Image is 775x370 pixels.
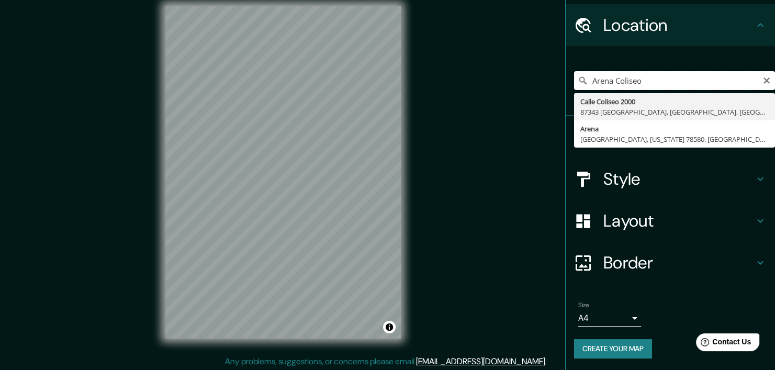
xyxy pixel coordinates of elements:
[566,200,775,242] div: Layout
[580,124,769,134] div: Arena
[578,310,641,327] div: A4
[383,321,396,333] button: Toggle attribution
[578,301,589,310] label: Size
[603,210,754,231] h4: Layout
[566,158,775,200] div: Style
[682,329,763,358] iframe: Help widget launcher
[566,4,775,46] div: Location
[603,252,754,273] h4: Border
[547,355,548,368] div: .
[574,71,775,90] input: Pick your city or area
[580,107,769,117] div: 87343 [GEOGRAPHIC_DATA], [GEOGRAPHIC_DATA], [GEOGRAPHIC_DATA]
[416,356,545,367] a: [EMAIL_ADDRESS][DOMAIN_NAME]
[762,75,771,85] button: Clear
[580,96,769,107] div: Calle Coliseo 2000
[566,116,775,158] div: Pins
[566,242,775,284] div: Border
[548,355,551,368] div: .
[580,134,769,144] div: [GEOGRAPHIC_DATA], [US_STATE] 78580, [GEOGRAPHIC_DATA]
[603,169,754,189] h4: Style
[603,15,754,36] h4: Location
[574,339,652,358] button: Create your map
[603,127,754,148] h4: Pins
[225,355,547,368] p: Any problems, suggestions, or concerns please email .
[165,6,401,339] canvas: Map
